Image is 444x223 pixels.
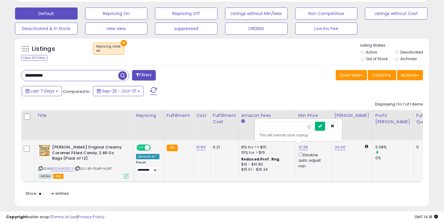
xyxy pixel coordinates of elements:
span: Last 7 Days [31,88,54,94]
span: All listings currently available for purchase on Amazon [39,174,52,179]
a: Terms of Use [51,214,77,220]
span: Repricing state : [96,44,121,53]
span: Columns [372,72,391,78]
div: 6.21 [213,145,234,150]
div: on [96,49,121,53]
div: 0% [375,155,414,161]
div: ASIN: [39,145,129,178]
button: Columns [368,70,396,80]
a: B006JWQFSY [51,166,74,171]
button: Listings without Cost [365,8,427,20]
span: 2025-10-9 14:18 GMT [415,214,438,220]
b: Reduced Prof. Rng. [241,157,281,162]
div: 8% for <= $15 [241,145,291,150]
button: Default [15,8,78,20]
span: Sep-25 - Oct-01 [102,88,136,94]
div: Fulfillable Quantity [416,112,437,125]
b: [PERSON_NAME] Original Creamy Caramel Filled Candy, 2.65 Oz Bags (Pack of 12) [52,145,125,163]
h5: Listings [32,45,55,53]
div: Min Price [298,112,329,119]
button: suppressed [155,23,217,35]
span: Show: entries [26,191,69,196]
button: ORDERS [225,23,288,35]
button: Actions [397,70,423,80]
div: 5.08% [375,145,414,150]
div: Fulfillment Cost [213,112,236,125]
div: Preset: [136,160,159,174]
label: Deactivated [400,50,423,55]
div: 0 [416,145,435,150]
small: Amazon Fees. [241,119,245,124]
strong: Copyright [6,214,28,220]
span: | SKU: KP-PLMP-NURT [75,166,112,171]
div: Disable auto adjust min [298,151,327,169]
span: ON [137,145,145,150]
button: new view [85,23,148,35]
div: Repricing [136,112,162,119]
button: Filters [132,70,156,81]
button: Listings without Min/Max [225,8,288,20]
a: Privacy Policy [78,214,104,220]
div: Amazon AI * [136,154,159,159]
button: Save View [336,70,367,80]
button: Low Inv Fee [295,23,358,35]
button: Repricing Off [155,8,217,20]
span: OFF [150,145,159,150]
div: This will override store markup [259,132,338,138]
label: Archived [400,56,417,61]
label: Out of Stock [366,56,388,61]
span: Compared to: [63,89,91,94]
div: Cost [196,112,208,119]
button: Last 7 Days [22,86,62,96]
button: Deactivated & In Stock [15,23,78,35]
a: 34.00 [335,144,346,150]
button: Repricing On [85,8,148,20]
img: 510ldcJHqAL._SL40_.jpg [39,145,51,157]
div: [PERSON_NAME] [335,112,370,119]
button: Non Competitive [295,8,358,20]
span: FBA [53,174,63,179]
div: Profit [PERSON_NAME] [375,112,411,125]
div: Title [37,112,131,119]
button: × [121,40,127,46]
a: 21.28 [298,144,308,150]
div: 15% for > $15 [241,150,291,155]
button: Sep-25 - Oct-01 [93,86,144,96]
div: seller snap | | [6,214,104,220]
div: $15.01 - $16.24 [241,167,291,172]
div: Clear All Filters [21,55,48,61]
div: $10 - $10.83 [241,162,291,167]
div: Displaying 1 to 1 of 1 items [375,102,423,107]
small: FBA [167,145,178,151]
a: 10.80 [196,144,206,150]
p: Listing States: [360,43,429,48]
label: Active [366,50,377,55]
div: Fulfillment [167,112,191,119]
div: Amazon Fees [241,112,293,119]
